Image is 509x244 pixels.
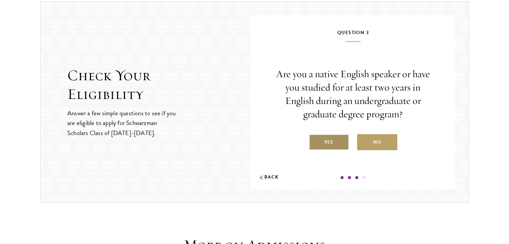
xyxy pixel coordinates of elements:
label: No [357,134,397,150]
h5: Question 3 [271,28,435,42]
label: Yes [309,134,349,150]
p: Answer a few simple questions to see if you are eligible to apply for Schwarzman Scholars Class o... [67,108,177,137]
p: Are you a native English speaker or have you studied for at least two years in English during an ... [271,68,435,121]
h2: Check Your Eligibility [67,66,251,104]
button: Back [258,174,279,181]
